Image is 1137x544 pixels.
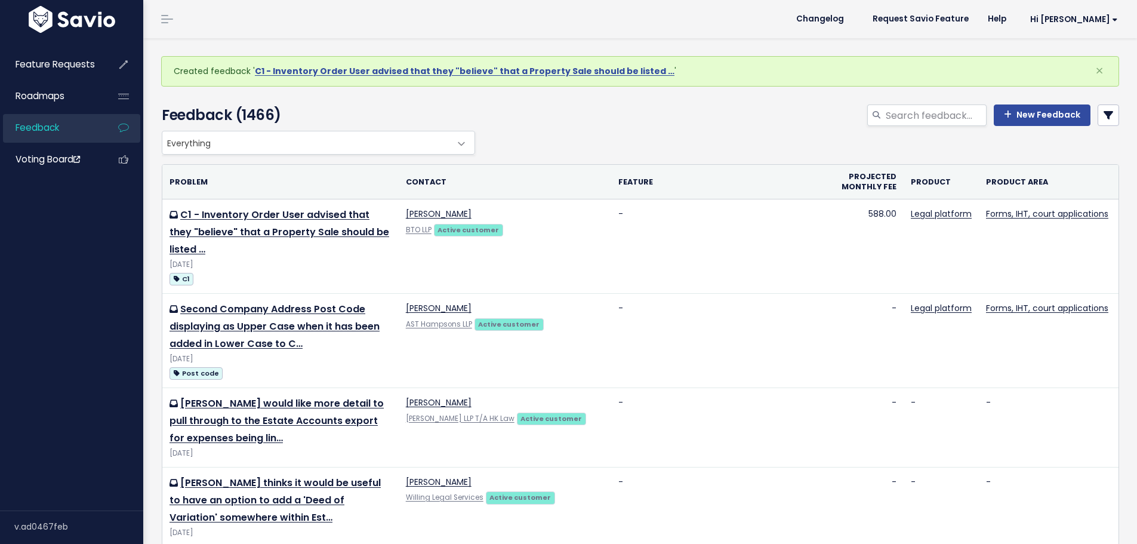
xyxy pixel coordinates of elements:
[399,165,611,199] th: Contact
[911,208,972,220] a: Legal platform
[904,165,979,199] th: Product
[170,397,384,445] a: [PERSON_NAME] would like more detail to pull through to the Estate Accounts export for expenses b...
[170,353,392,365] div: [DATE]
[16,90,64,102] span: Roadmaps
[16,121,59,134] span: Feedback
[406,397,472,408] a: [PERSON_NAME]
[517,412,586,424] a: Active customer
[170,208,389,256] a: C1 - Inventory Order User advised that they "believe" that a Property Sale should be listed …
[16,58,95,70] span: Feature Requests
[1095,61,1104,81] span: ×
[986,302,1108,314] a: Forms, IHT, court applications
[611,294,827,388] td: -
[16,153,80,165] span: Voting Board
[161,56,1119,87] div: Created feedback ' '
[406,208,472,220] a: [PERSON_NAME]
[162,165,399,199] th: Problem
[162,131,451,154] span: Everything
[827,294,904,388] td: -
[170,271,193,286] a: C1
[3,114,99,142] a: Feedback
[827,199,904,294] td: 588.00
[863,10,978,28] a: Request Savio Feature
[474,318,544,330] a: Active customer
[827,388,904,468] td: -
[611,388,827,468] td: -
[827,165,904,199] th: Projected monthly fee
[1083,57,1116,85] button: Close
[170,367,223,380] span: Post code
[406,302,472,314] a: [PERSON_NAME]
[978,10,1016,28] a: Help
[911,302,972,314] a: Legal platform
[170,447,392,460] div: [DATE]
[611,165,827,199] th: Feature
[1030,15,1118,24] span: Hi [PERSON_NAME]
[520,414,582,423] strong: Active customer
[611,199,827,294] td: -
[162,105,469,126] h4: Feedback (1466)
[3,51,99,78] a: Feature Requests
[170,365,223,380] a: Post code
[406,476,472,488] a: [PERSON_NAME]
[904,388,979,468] td: -
[486,491,555,503] a: Active customer
[3,82,99,110] a: Roadmaps
[979,388,1118,468] td: -
[170,476,381,524] a: [PERSON_NAME] thinks it would be useful to have an option to add a 'Deed of Variation' somewhere ...
[170,527,392,539] div: [DATE]
[255,65,674,77] a: C1 - Inventory Order User advised that they "believe" that a Property Sale should be listed …
[170,302,380,351] a: Second Company Address Post Code displaying as Upper Case when it has been added in Lower Case to C…
[14,511,143,542] div: v.ad0467feb
[478,319,540,329] strong: Active customer
[994,105,1090,126] a: New Feedback
[26,6,118,33] img: logo-white.9d6f32f41409.svg
[986,208,1108,220] a: Forms, IHT, court applications
[162,131,475,155] span: Everything
[3,146,99,173] a: Voting Board
[406,319,472,329] a: AST Hampsons LLP
[885,105,987,126] input: Search feedback...
[979,165,1118,199] th: Product Area
[1016,10,1127,29] a: Hi [PERSON_NAME]
[489,493,551,502] strong: Active customer
[406,414,514,423] a: [PERSON_NAME] LLP T/A HK Law
[170,259,392,271] div: [DATE]
[406,493,483,502] a: Willing Legal Services
[434,223,503,235] a: Active customer
[437,225,499,235] strong: Active customer
[796,15,844,23] span: Changelog
[406,225,432,235] a: BTO LLP
[170,273,193,285] span: C1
